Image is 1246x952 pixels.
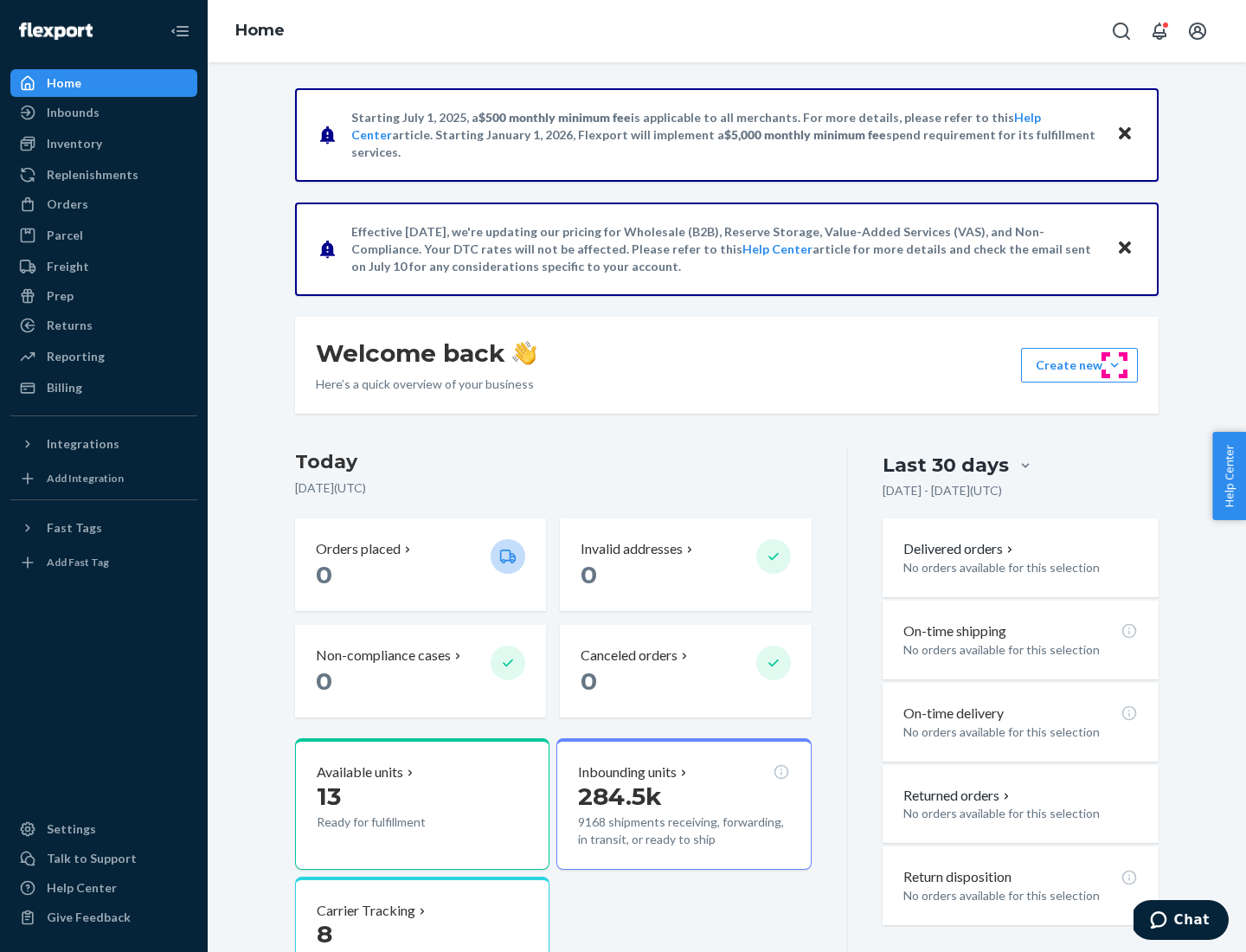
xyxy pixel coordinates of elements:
a: Add Integration [10,465,197,492]
button: Close Navigation [163,14,197,48]
p: On-time shipping [903,621,1006,641]
div: Prep [47,287,74,305]
p: [DATE] - [DATE] ( UTC ) [883,482,1002,499]
button: Inbounding units284.5k9168 shipments receiving, forwarding, in transit, or ready to ship [556,738,811,870]
a: Inbounds [10,99,197,126]
span: 0 [581,666,597,696]
button: Close [1114,236,1136,261]
span: 0 [316,666,332,696]
div: Help Center [47,879,117,897]
div: Add Fast Tag [47,555,109,569]
button: Delivered orders [903,539,1017,559]
a: Prep [10,282,197,310]
p: No orders available for this selection [903,559,1138,576]
button: Open notifications [1142,14,1177,48]
p: No orders available for this selection [903,641,1138,659]
div: Home [47,74,81,92]
a: Help Center [742,241,812,256]
p: [DATE] ( UTC ) [295,479,812,497]
div: Reporting [47,348,105,365]
a: Parcel [10,222,197,249]
div: Parcel [47,227,83,244]
div: Integrations [47,435,119,453]
a: Returns [10,312,197,339]
h3: Today [295,448,812,476]
ol: breadcrumbs [222,6,299,56]
img: hand-wave emoji [512,341,536,365]
div: Add Integration [47,471,124,486]
p: Effective [DATE], we're updating our pricing for Wholesale (B2B), Reserve Storage, Value-Added Se... [351,223,1100,275]
div: Billing [47,379,82,396]
button: Fast Tags [10,514,197,542]
a: Freight [10,253,197,280]
div: Last 30 days [883,452,1009,479]
a: Orders [10,190,197,218]
a: Add Fast Tag [10,549,197,576]
button: Open account menu [1180,14,1215,48]
img: Flexport logo [19,23,93,40]
p: Starting July 1, 2025, a is applicable to all merchants. For more details, please refer to this a... [351,109,1100,161]
a: Replenishments [10,161,197,189]
p: 9168 shipments receiving, forwarding, in transit, or ready to ship [578,814,789,848]
a: Help Center [10,874,197,902]
span: 0 [581,560,597,589]
div: Give Feedback [47,909,131,926]
button: Give Feedback [10,904,197,931]
span: 13 [317,782,341,811]
p: Invalid addresses [581,539,683,559]
p: Return disposition [903,867,1012,887]
p: Non-compliance cases [316,646,451,666]
button: Help Center [1212,432,1246,520]
div: Talk to Support [47,850,137,867]
button: Invalid addresses 0 [560,518,811,611]
span: 8 [317,919,332,949]
p: No orders available for this selection [903,724,1138,741]
button: Non-compliance cases 0 [295,625,546,717]
span: 284.5k [578,782,662,811]
button: Canceled orders 0 [560,625,811,717]
span: $500 monthly minimum fee [478,110,631,125]
span: $5,000 monthly minimum fee [724,127,886,142]
p: Carrier Tracking [317,901,415,921]
div: Settings [47,820,96,838]
button: Returned orders [903,786,1013,806]
div: Fast Tags [47,519,102,537]
p: No orders available for this selection [903,887,1138,904]
div: Freight [47,258,89,275]
iframe: Opens a widget where you can chat to one of our agents [1134,900,1229,943]
div: Inventory [47,135,102,152]
p: On-time delivery [903,704,1004,724]
div: Replenishments [47,166,138,183]
a: Home [10,69,197,97]
div: Inbounds [47,104,100,121]
button: Create new [1021,348,1138,383]
button: Integrations [10,430,197,458]
div: Orders [47,196,88,213]
p: Inbounding units [578,762,677,782]
p: Orders placed [316,539,401,559]
button: Orders placed 0 [295,518,546,611]
span: 0 [316,560,332,589]
div: Returns [47,317,93,334]
button: Available units13Ready for fulfillment [295,738,549,870]
a: Inventory [10,130,197,158]
a: Settings [10,815,197,843]
p: No orders available for this selection [903,805,1138,822]
p: Canceled orders [581,646,678,666]
p: Here’s a quick overview of your business [316,376,536,393]
h1: Welcome back [316,338,536,369]
p: Available units [317,762,403,782]
a: Home [235,21,285,40]
p: Ready for fulfillment [317,814,477,831]
a: Billing [10,374,197,402]
button: Talk to Support [10,845,197,872]
button: Close [1114,122,1136,147]
a: Reporting [10,343,197,370]
button: Open Search Box [1104,14,1139,48]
